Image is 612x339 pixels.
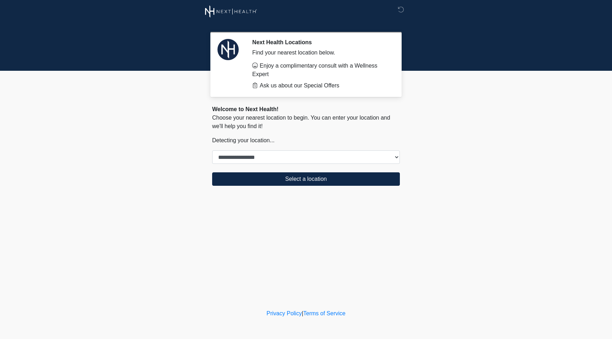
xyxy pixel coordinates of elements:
button: Select a location [212,172,400,186]
img: Agent Avatar [217,39,239,60]
li: Ask us about our Special Offers [252,81,389,90]
img: Next Health Wellness Logo [205,5,257,18]
div: Find your nearest location below. [252,48,389,57]
a: Terms of Service [303,310,345,316]
span: Detecting your location... [212,137,274,143]
h2: Next Health Locations [252,39,389,46]
li: Enjoy a complimentary consult with a Wellness Expert [252,62,389,79]
div: Welcome to Next Health! [212,105,400,114]
a: Privacy Policy [267,310,302,316]
a: | [302,310,303,316]
span: Choose your nearest location to begin. You can enter your location and we'll help you find it! [212,115,390,129]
